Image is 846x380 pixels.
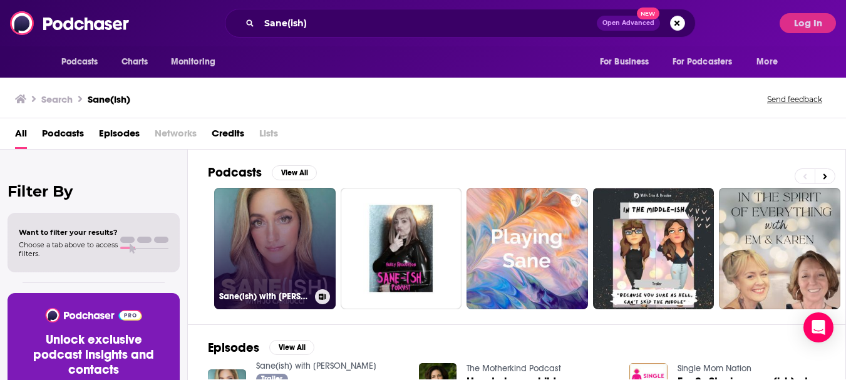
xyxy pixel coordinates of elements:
[763,94,826,105] button: Send feedback
[756,53,778,71] span: More
[780,13,836,33] button: Log In
[23,332,165,377] h3: Unlock exclusive podcast insights and contacts
[597,16,660,31] button: Open AdvancedNew
[678,363,751,374] a: Single Mom Nation
[272,165,317,180] button: View All
[208,165,262,180] h2: Podcasts
[113,50,156,74] a: Charts
[269,340,314,355] button: View All
[171,53,215,71] span: Monitoring
[467,363,561,374] a: The Motherkind Podcast
[15,123,27,149] a: All
[208,165,317,180] a: PodcastsView All
[99,123,140,149] a: Episodes
[208,340,314,356] a: EpisodesView All
[155,123,197,149] span: Networks
[208,340,259,356] h2: Episodes
[219,291,310,302] h3: Sane(ish) with [PERSON_NAME]
[44,308,143,322] img: Podchaser - Follow, Share and Rate Podcasts
[748,50,793,74] button: open menu
[162,50,232,74] button: open menu
[591,50,665,74] button: open menu
[10,11,130,35] img: Podchaser - Follow, Share and Rate Podcasts
[121,53,148,71] span: Charts
[53,50,115,74] button: open menu
[602,20,654,26] span: Open Advanced
[212,123,244,149] a: Credits
[19,228,118,237] span: Want to filter your results?
[600,53,649,71] span: For Business
[214,188,336,309] a: Sane(ish) with [PERSON_NAME]
[803,312,833,342] div: Open Intercom Messenger
[8,182,180,200] h2: Filter By
[88,93,130,105] h3: Sane(ish)
[259,13,597,33] input: Search podcasts, credits, & more...
[42,123,84,149] a: Podcasts
[19,240,118,258] span: Choose a tab above to access filters.
[637,8,659,19] span: New
[225,9,696,38] div: Search podcasts, credits, & more...
[664,50,751,74] button: open menu
[41,93,73,105] h3: Search
[256,361,376,371] a: Sane(ish) with Jo Carducci
[673,53,733,71] span: For Podcasters
[61,53,98,71] span: Podcasts
[259,123,278,149] span: Lists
